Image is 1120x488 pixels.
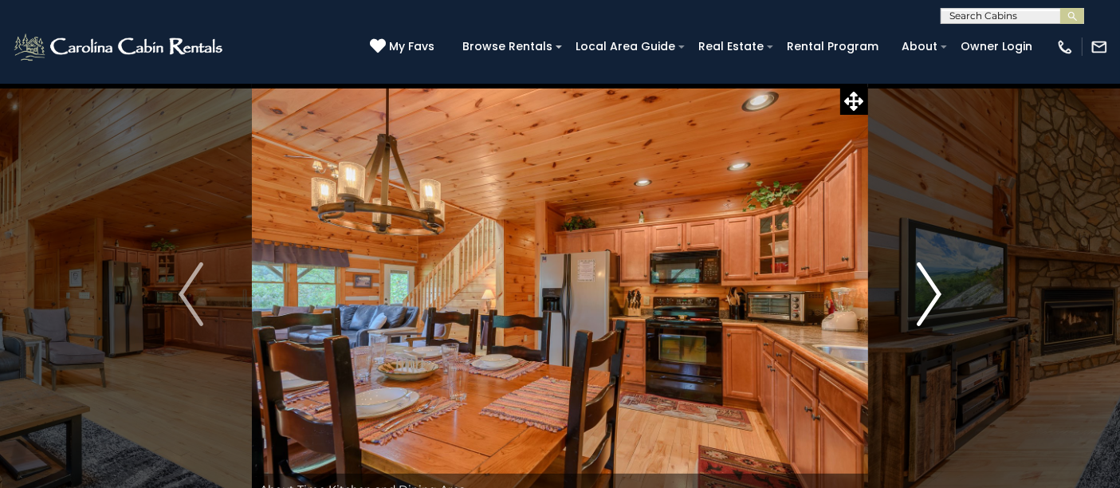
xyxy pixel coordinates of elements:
[894,34,945,59] a: About
[1091,38,1108,56] img: mail-regular-white.png
[454,34,560,59] a: Browse Rentals
[1056,38,1074,56] img: phone-regular-white.png
[179,262,202,326] img: arrow
[953,34,1040,59] a: Owner Login
[370,38,438,56] a: My Favs
[690,34,772,59] a: Real Estate
[568,34,683,59] a: Local Area Guide
[779,34,886,59] a: Rental Program
[389,38,434,55] span: My Favs
[12,31,227,63] img: White-1-2.png
[917,262,941,326] img: arrow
